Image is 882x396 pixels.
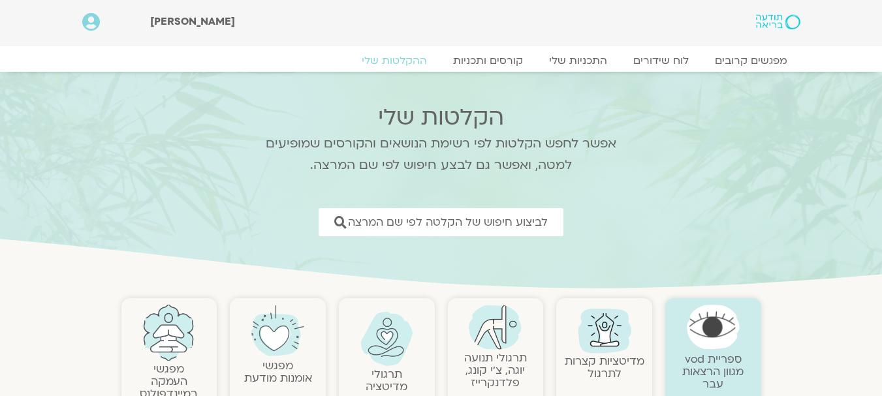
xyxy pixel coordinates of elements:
a: מפגשיאומנות מודעת [244,358,312,386]
a: מדיטציות קצרות לתרגול [565,354,644,381]
a: ההקלטות שלי [349,54,440,67]
a: לביצוע חיפוש של הקלטה לפי שם המרצה [319,208,563,236]
span: לביצוע חיפוש של הקלטה לפי שם המרצה [348,216,548,228]
a: ספריית vodמגוון הרצאות עבר [682,352,744,391]
nav: Menu [82,54,800,67]
a: קורסים ותכניות [440,54,536,67]
a: תרגולימדיטציה [366,367,407,394]
span: [PERSON_NAME] [150,14,235,29]
a: תרגולי תנועהיוגה, צ׳י קונג, פלדנקרייז [464,350,527,390]
h2: הקלטות שלי [249,104,634,130]
p: אפשר לחפש הקלטות לפי רשימת הנושאים והקורסים שמופיעים למטה, ואפשר גם לבצע חיפוש לפי שם המרצה. [249,133,634,176]
a: מפגשים קרובים [702,54,800,67]
a: לוח שידורים [620,54,702,67]
a: התכניות שלי [536,54,620,67]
